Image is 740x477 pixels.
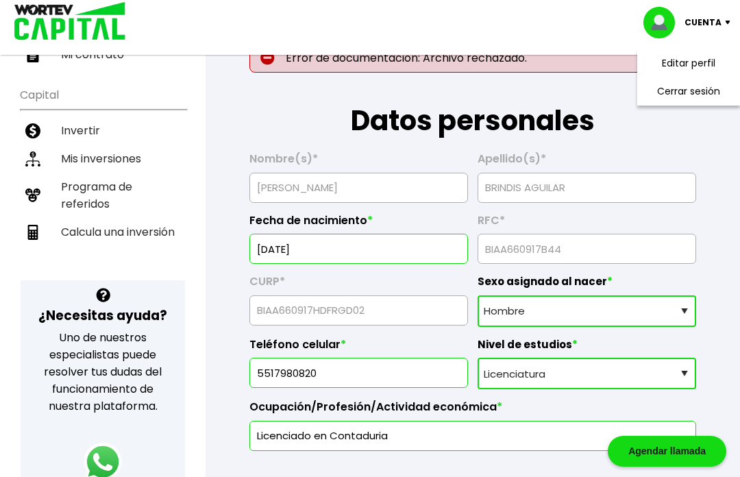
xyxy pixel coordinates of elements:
label: Ocupación/Profesión/Actividad económica [249,400,696,421]
a: Programa de referidos [20,173,186,218]
input: 18 caracteres [256,296,462,325]
a: Calcula una inversión [20,218,186,246]
div: Agendar llamada [608,436,726,467]
a: Invertir [20,117,186,145]
img: error-circle.027baa21.svg [260,51,275,65]
img: recomiendanos-icon.9b8e9327.svg [25,188,40,203]
h3: ¿Necesitas ayuda? [38,306,167,326]
img: inversiones-icon.6695dc30.svg [25,151,40,167]
img: invertir-icon.b3b967d7.svg [25,123,40,138]
label: Nombre(s) [249,152,468,173]
label: Fecha de nacimiento [249,214,468,234]
p: Error de documentación: Archivo rechazado. [249,43,696,73]
input: 10 dígitos [256,358,462,387]
p: Cuenta [684,12,721,33]
ul: Capital [20,79,186,280]
h1: Datos personales [249,73,696,141]
label: CURP [249,275,468,295]
input: DD/MM/AAAA [256,234,462,263]
label: Apellido(s) [478,152,696,173]
label: Teléfono celular [249,338,468,358]
label: RFC [478,214,696,234]
label: Sexo asignado al nacer [478,275,696,295]
img: calculadora-icon.17d418c4.svg [25,225,40,240]
input: 13 caracteres [484,234,690,263]
a: Editar perfil [662,56,715,71]
a: Mis inversiones [20,145,186,173]
label: Nivel de estudios [478,338,696,358]
img: profile-image [643,7,684,38]
img: icon-down [721,21,740,25]
p: Uno de nuestros especialistas puede resolver tus dudas del funcionamiento de nuestra plataforma. [38,329,167,415]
